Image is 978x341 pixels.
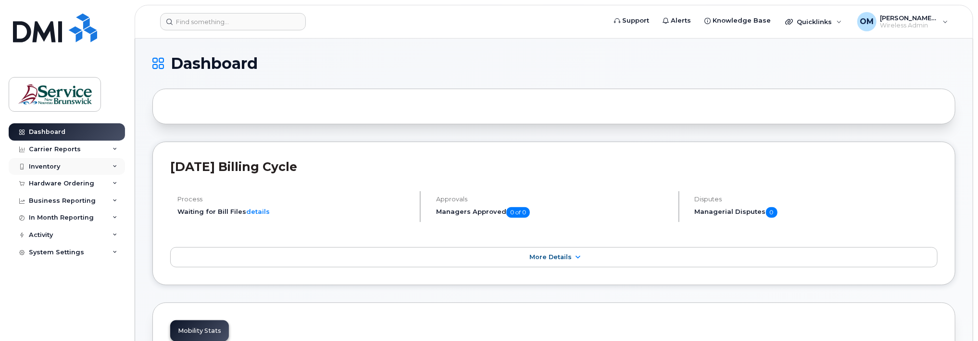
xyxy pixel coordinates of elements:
[506,207,530,218] span: 0 of 0
[766,207,777,218] span: 0
[177,207,412,216] li: Waiting for Bill Files
[436,207,670,218] h5: Managers Approved
[436,196,670,203] h4: Approvals
[695,207,938,218] h5: Managerial Disputes
[695,196,938,203] h4: Disputes
[246,208,270,215] a: details
[177,196,412,203] h4: Process
[171,56,258,71] span: Dashboard
[529,253,572,261] span: More Details
[170,159,938,174] h2: [DATE] Billing Cycle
